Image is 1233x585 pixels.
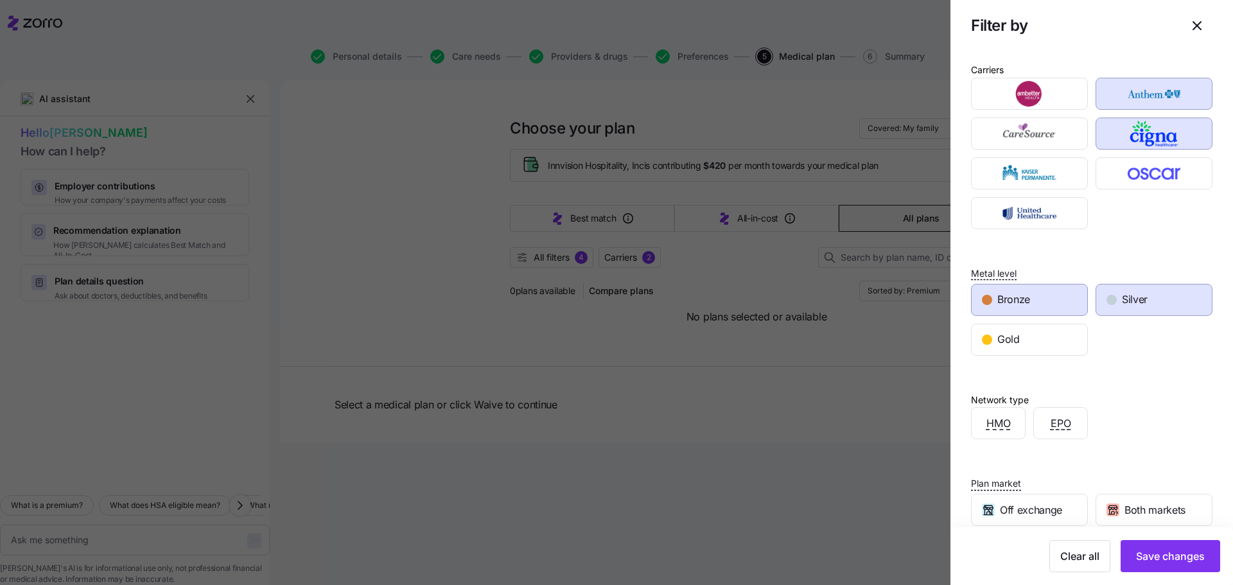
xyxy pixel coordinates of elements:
[997,331,1020,347] span: Gold
[971,63,1004,77] div: Carriers
[1107,161,1202,186] img: Oscar
[1124,502,1185,518] span: Both markets
[971,477,1021,490] span: Plan market
[971,267,1017,280] span: Metal level
[1107,121,1202,146] img: Cigna Healthcare
[1136,548,1205,564] span: Save changes
[1051,415,1071,432] span: EPO
[983,81,1077,107] img: Ambetter
[971,393,1029,407] div: Network type
[983,200,1077,226] img: UnitedHealthcare
[1107,81,1202,107] img: Anthem
[983,121,1077,146] img: CareSource
[971,15,1171,35] h1: Filter by
[997,292,1030,308] span: Bronze
[986,415,1011,432] span: HMO
[1049,540,1110,572] button: Clear all
[1060,548,1099,564] span: Clear all
[1000,502,1062,518] span: Off exchange
[1122,292,1148,308] span: Silver
[1121,540,1220,572] button: Save changes
[983,161,1077,186] img: Kaiser Permanente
